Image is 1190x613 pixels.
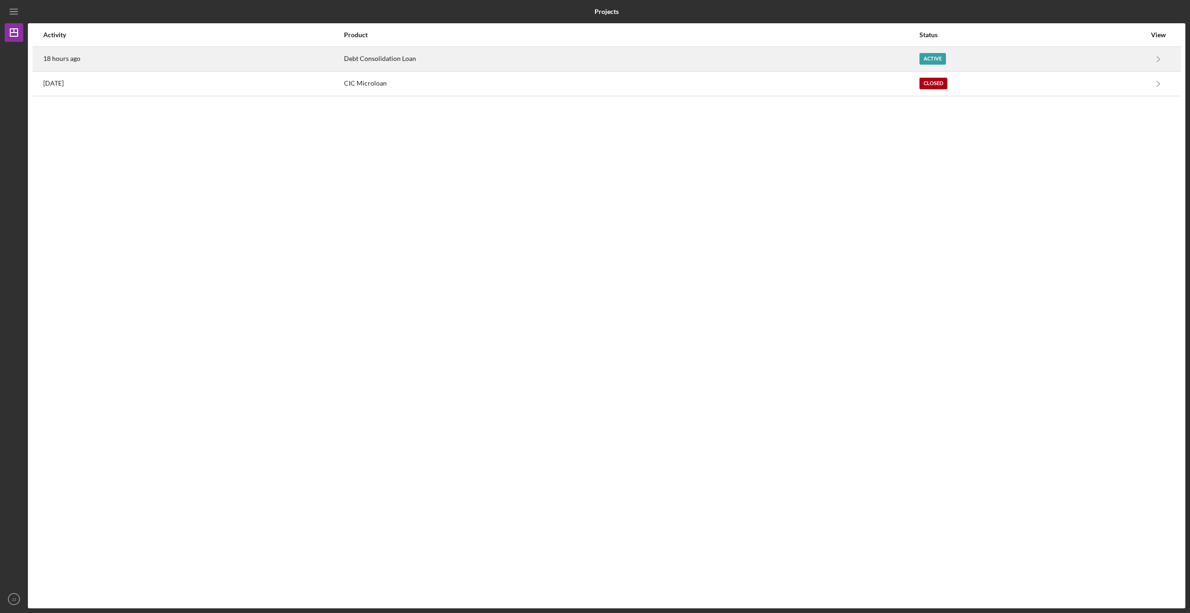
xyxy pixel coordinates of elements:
text: JJ [12,597,16,602]
b: Projects [595,8,619,15]
div: Activity [43,31,343,39]
div: Debt Consolidation Loan [344,47,919,71]
div: Active [919,53,946,65]
div: Status [919,31,1146,39]
div: Product [344,31,919,39]
div: Closed [919,78,947,89]
button: JJ [5,590,23,608]
time: 2025-08-11 19:40 [43,55,80,62]
div: CIC Microloan [344,72,919,95]
div: View [1147,31,1170,39]
time: 2025-07-30 13:19 [43,80,64,87]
